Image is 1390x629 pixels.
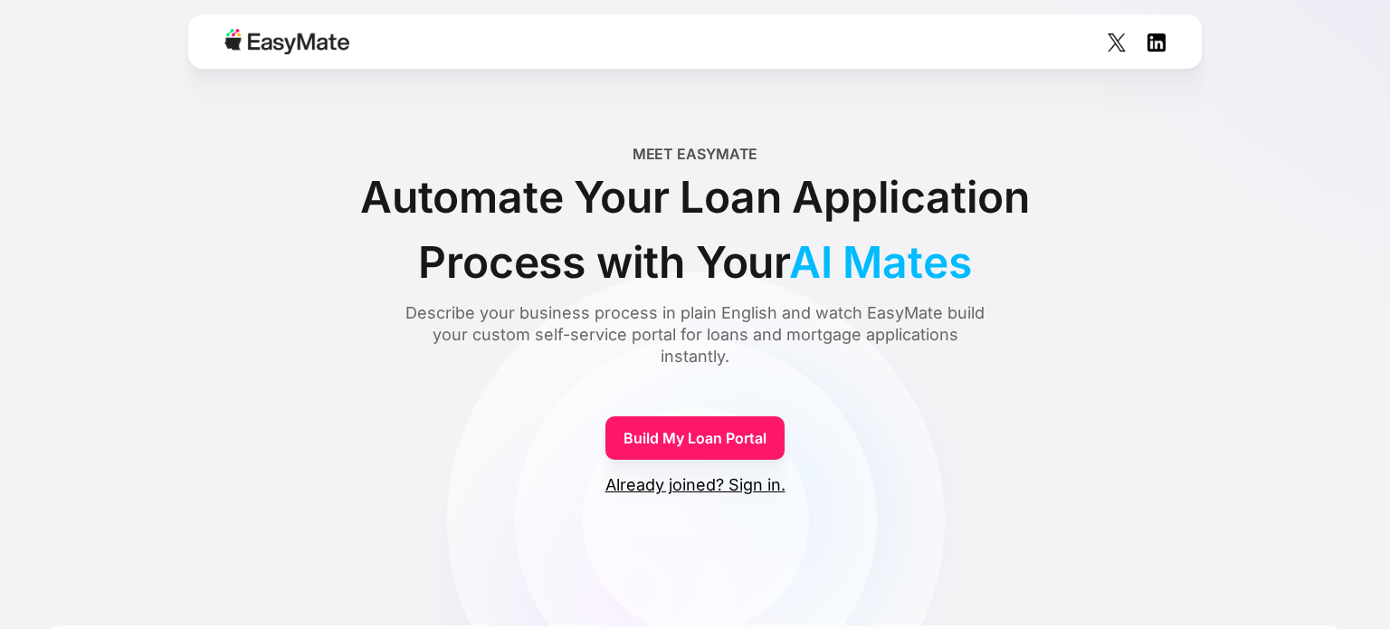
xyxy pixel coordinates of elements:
div: Describe your business process in plain English and watch EasyMate build your custom self-service... [401,302,989,367]
div: Automate Your Loan Application Process with Your [288,165,1102,295]
a: Already joined? Sign in. [605,474,785,496]
img: Social Icon [1108,33,1126,52]
form: Form [43,400,1347,496]
div: Meet EasyMate [633,143,758,165]
a: Build My Loan Portal [605,416,785,460]
img: Easymate logo [224,29,349,54]
img: Social Icon [1147,33,1166,52]
span: AI Mates [789,235,971,289]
